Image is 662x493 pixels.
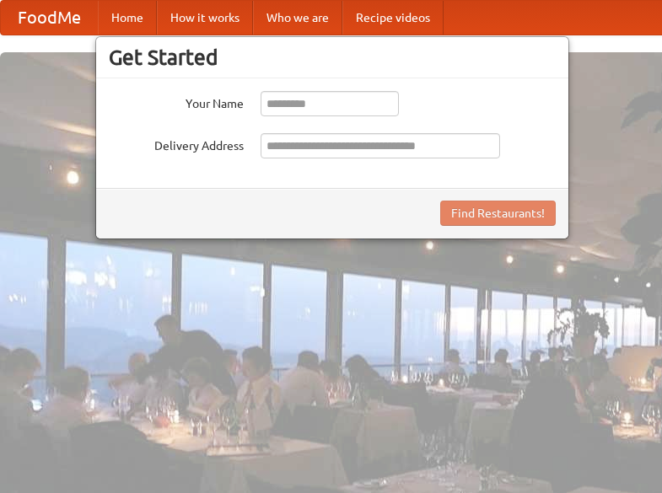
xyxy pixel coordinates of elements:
[1,1,98,35] a: FoodMe
[253,1,342,35] a: Who we are
[98,1,157,35] a: Home
[342,1,444,35] a: Recipe videos
[157,1,253,35] a: How it works
[109,45,556,70] h3: Get Started
[440,201,556,226] button: Find Restaurants!
[109,133,244,154] label: Delivery Address
[109,91,244,112] label: Your Name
